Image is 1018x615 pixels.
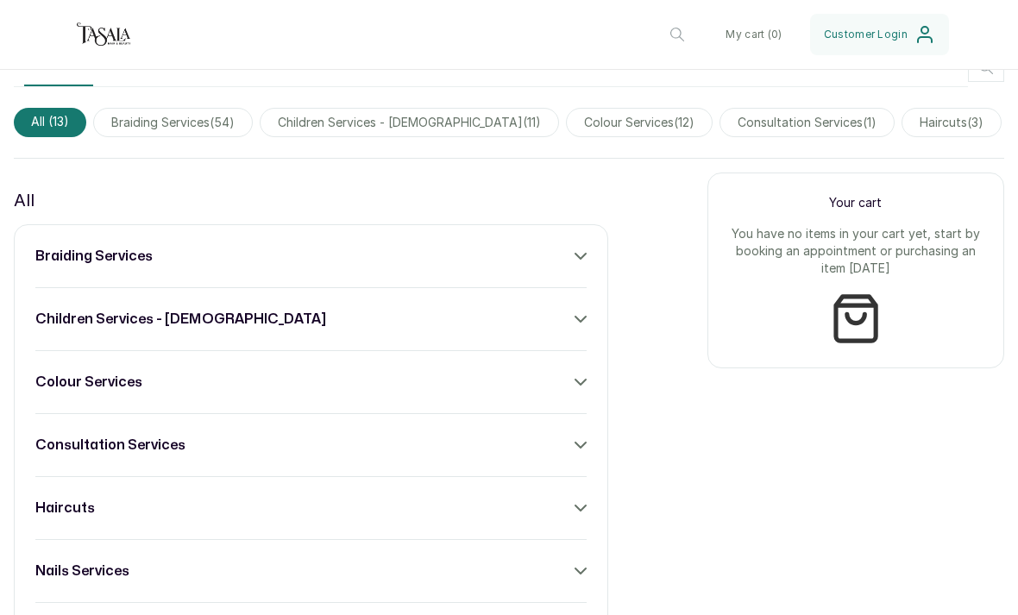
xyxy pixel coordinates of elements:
span: All (13) [14,108,86,137]
h3: children services - [DEMOGRAPHIC_DATA] [35,309,326,329]
span: consultation services(1) [720,108,895,137]
h3: braiding services [35,246,153,267]
p: Your cart [729,194,983,211]
h3: haircuts [35,498,95,518]
button: Customer Login [810,14,949,55]
span: haircuts(3) [902,108,1002,137]
p: You have no items in your cart yet, start by booking an appointment or purchasing an item [DATE] [729,225,983,277]
img: business logo [69,17,138,52]
span: braiding services(54) [93,108,253,137]
span: children services - [DEMOGRAPHIC_DATA](11) [260,108,559,137]
p: All [14,186,35,214]
button: My cart (0) [712,14,795,55]
h3: consultation services [35,435,185,455]
h3: nails services [35,561,129,581]
span: Customer Login [824,28,908,41]
h3: colour services [35,372,142,392]
span: colour services(12) [566,108,713,137]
